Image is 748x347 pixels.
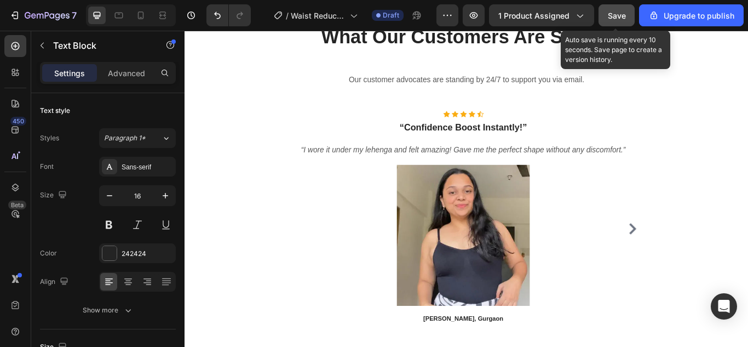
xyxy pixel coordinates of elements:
div: Beta [8,201,26,209]
p: Advanced [108,67,145,79]
img: gkd5cly6sst0dshjg1ck.jpg [243,156,407,321]
span: / [286,10,289,21]
button: 1 product assigned [489,4,594,26]
div: Open Intercom Messenger [711,293,737,320]
div: 242424 [122,249,173,259]
span: 1 product assigned [498,10,569,21]
div: Color [40,248,57,258]
div: Align [40,275,71,289]
button: 7 [4,4,82,26]
button: Show more [40,300,176,320]
span: Draft [383,10,399,20]
p: Text Block [53,39,146,52]
p: [PERSON_NAME], Gurgaon [119,331,530,342]
strong: “Confidence Boost Instantly!” [250,107,399,118]
div: Undo/Redo [206,4,251,26]
span: Waist Reduction Everyday Shapewear [291,10,346,21]
p: Our customer advocates are standing by 24/7 to support you via email. [9,50,648,66]
button: Save [599,4,635,26]
i: “I wore it under my lehenga and felt amazing! Gave me the perfect shape without any discomfort.” [135,134,514,143]
div: Show more [83,305,134,316]
div: 450 [10,117,26,126]
div: Sans-serif [122,162,173,172]
p: 7 [72,9,77,22]
button: Upgrade to publish [639,4,744,26]
span: Save [608,11,626,20]
button: Carousel Next Arrow [513,222,531,240]
div: Font [40,162,54,172]
div: Upgrade to publish [648,10,734,21]
button: Paragraph 1* [99,128,176,148]
div: Styles [40,133,59,143]
p: Settings [54,67,85,79]
span: Paragraph 1* [104,133,146,143]
div: Text style [40,106,70,116]
iframe: Design area [185,31,748,347]
div: Size [40,188,69,203]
